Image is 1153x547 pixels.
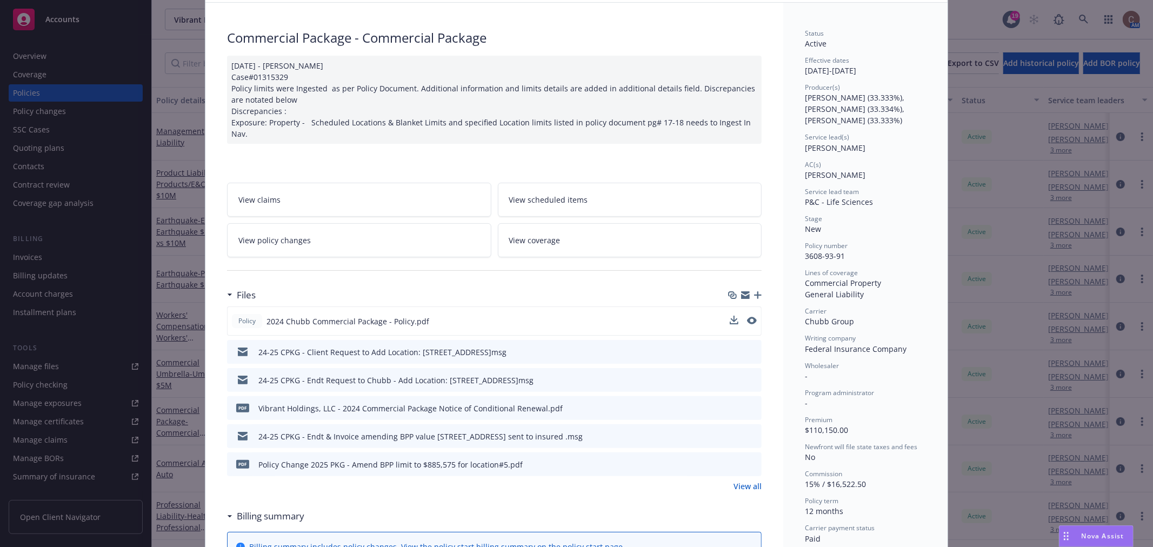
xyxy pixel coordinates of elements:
span: 2024 Chubb Commercial Package - Policy.pdf [266,316,429,327]
button: download file [730,459,739,470]
span: Producer(s) [805,83,840,92]
button: preview file [748,403,757,414]
span: View coverage [509,235,561,246]
span: AC(s) [805,160,821,169]
span: View scheduled items [509,194,588,205]
span: Paid [805,533,821,544]
a: View scheduled items [498,183,762,217]
span: [PERSON_NAME] [805,143,865,153]
div: [DATE] - [PERSON_NAME] Case#01315329 Policy limits were Ingested as per Policy Document. Addition... [227,56,762,144]
span: Chubb Group [805,316,854,326]
span: Program administrator [805,388,874,397]
span: Wholesaler [805,361,839,370]
button: preview file [747,316,757,327]
span: 3608-93-91 [805,251,845,261]
span: Active [805,38,827,49]
span: Nova Assist [1082,531,1124,541]
span: Policy number [805,241,848,250]
span: Service lead(s) [805,132,849,142]
span: Premium [805,415,832,424]
span: Effective dates [805,56,849,65]
span: Writing company [805,333,856,343]
span: 12 months [805,506,843,516]
button: download file [730,431,739,442]
span: Commission [805,469,842,478]
span: P&C - Life Sciences [805,197,873,207]
button: preview file [748,431,757,442]
span: [PERSON_NAME] (33.333%), [PERSON_NAME] (33.334%), [PERSON_NAME] (33.333%) [805,92,907,125]
div: General Liability [805,289,926,300]
div: Files [227,288,256,302]
button: download file [730,375,739,386]
span: Policy [236,316,258,326]
span: pdf [236,460,249,468]
button: Nova Assist [1059,525,1134,547]
button: download file [730,316,738,327]
h3: Billing summary [237,509,304,523]
span: $110,150.00 [805,425,848,435]
button: preview file [747,317,757,324]
a: View coverage [498,223,762,257]
span: View policy changes [238,235,311,246]
h3: Files [237,288,256,302]
a: View claims [227,183,491,217]
div: 24-25 CPKG - Endt Request to Chubb - Add Location: [STREET_ADDRESS]msg [258,375,534,386]
div: Commercial Package - Commercial Package [227,29,762,47]
span: 15% / $16,522.50 [805,479,866,489]
span: - [805,371,808,381]
span: pdf [236,404,249,412]
div: Drag to move [1059,526,1073,546]
span: New [805,224,821,234]
div: Commercial Property [805,277,926,289]
button: download file [730,316,738,324]
span: Service lead team [805,187,859,196]
div: Vibrant Holdings, LLC - 2024 Commercial Package Notice of Conditional Renewal.pdf [258,403,563,414]
div: [DATE] - [DATE] [805,56,926,76]
span: Lines of coverage [805,268,858,277]
span: No [805,452,815,462]
span: Policy term [805,496,838,505]
a: View policy changes [227,223,491,257]
span: [PERSON_NAME] [805,170,865,180]
button: download file [730,403,739,414]
span: Newfront will file state taxes and fees [805,442,917,451]
span: Status [805,29,824,38]
button: preview file [748,346,757,358]
span: - [805,398,808,408]
div: 24-25 CPKG - Endt & Invoice amending BPP value [STREET_ADDRESS] sent to insured .msg [258,431,583,442]
span: Stage [805,214,822,223]
a: View all [734,481,762,492]
button: download file [730,346,739,358]
button: preview file [748,375,757,386]
span: Carrier [805,306,827,316]
div: 24-25 CPKG - Client Request to Add Location: [STREET_ADDRESS]msg [258,346,506,358]
span: Federal Insurance Company [805,344,907,354]
span: Carrier payment status [805,523,875,532]
div: Policy Change 2025 PKG - Amend BPP limit to $885,575 for location#5.pdf [258,459,523,470]
button: preview file [748,459,757,470]
div: Billing summary [227,509,304,523]
span: View claims [238,194,281,205]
